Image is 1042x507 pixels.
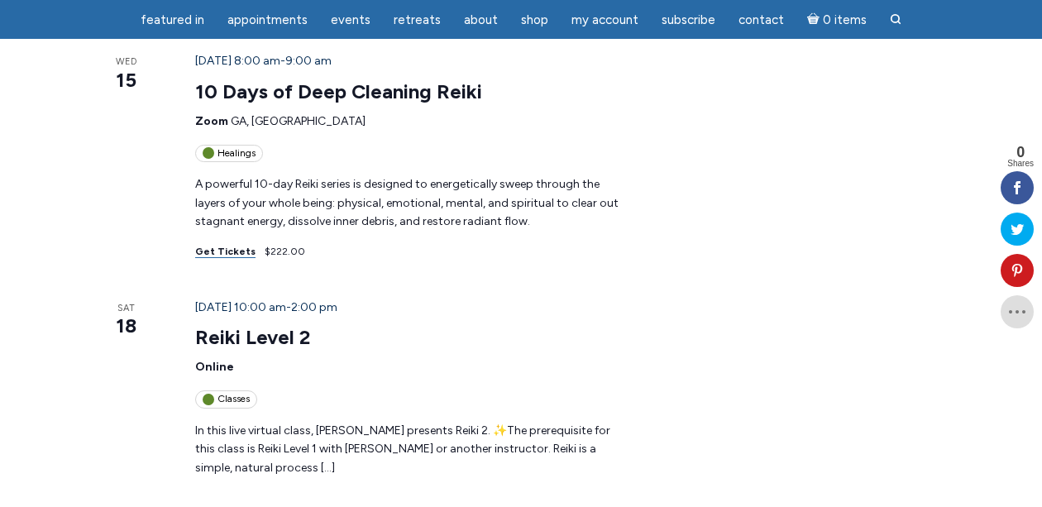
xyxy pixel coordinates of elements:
span: Subscribe [662,12,715,27]
a: About [454,4,508,36]
span: 18 [97,312,155,340]
i: Cart [807,12,823,27]
span: Zoom [195,114,228,128]
a: Shop [511,4,558,36]
div: Healings [195,145,263,162]
a: My Account [562,4,648,36]
p: A powerful 10-day Reiki series is designed to energetically sweep through the layers of your whol... [195,175,624,232]
a: Retreats [384,4,451,36]
span: 0 [1007,145,1034,160]
span: Appointments [227,12,308,27]
span: Retreats [394,12,441,27]
span: About [464,12,498,27]
p: In this live virtual class, [PERSON_NAME] presents Reiki 2. ✨The prerequisite for this class is R... [195,422,624,478]
div: Classes [195,390,257,408]
a: Events [321,4,380,36]
span: Shares [1007,160,1034,168]
span: 9:00 am [285,54,332,68]
span: featured in [141,12,204,27]
span: My Account [571,12,638,27]
time: - [195,54,332,68]
a: Appointments [217,4,318,36]
span: 2:00 pm [291,300,337,314]
a: Get Tickets [195,246,256,258]
time: - [195,300,337,314]
a: 10 Days of Deep Cleaning Reiki [195,79,482,104]
a: featured in [131,4,214,36]
a: Contact [729,4,794,36]
a: Cart0 items [797,2,877,36]
span: Online [195,360,234,374]
a: Reiki Level 2 [195,325,311,350]
a: Subscribe [652,4,725,36]
span: $222.00 [265,246,305,257]
span: 15 [97,66,155,94]
span: [DATE] 8:00 am [195,54,280,68]
span: [DATE] 10:00 am [195,300,286,314]
span: GA, [GEOGRAPHIC_DATA] [231,114,366,128]
span: Sat [97,302,155,316]
span: Shop [521,12,548,27]
span: Contact [738,12,784,27]
span: 0 items [823,14,867,26]
span: Wed [97,55,155,69]
span: Events [331,12,370,27]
